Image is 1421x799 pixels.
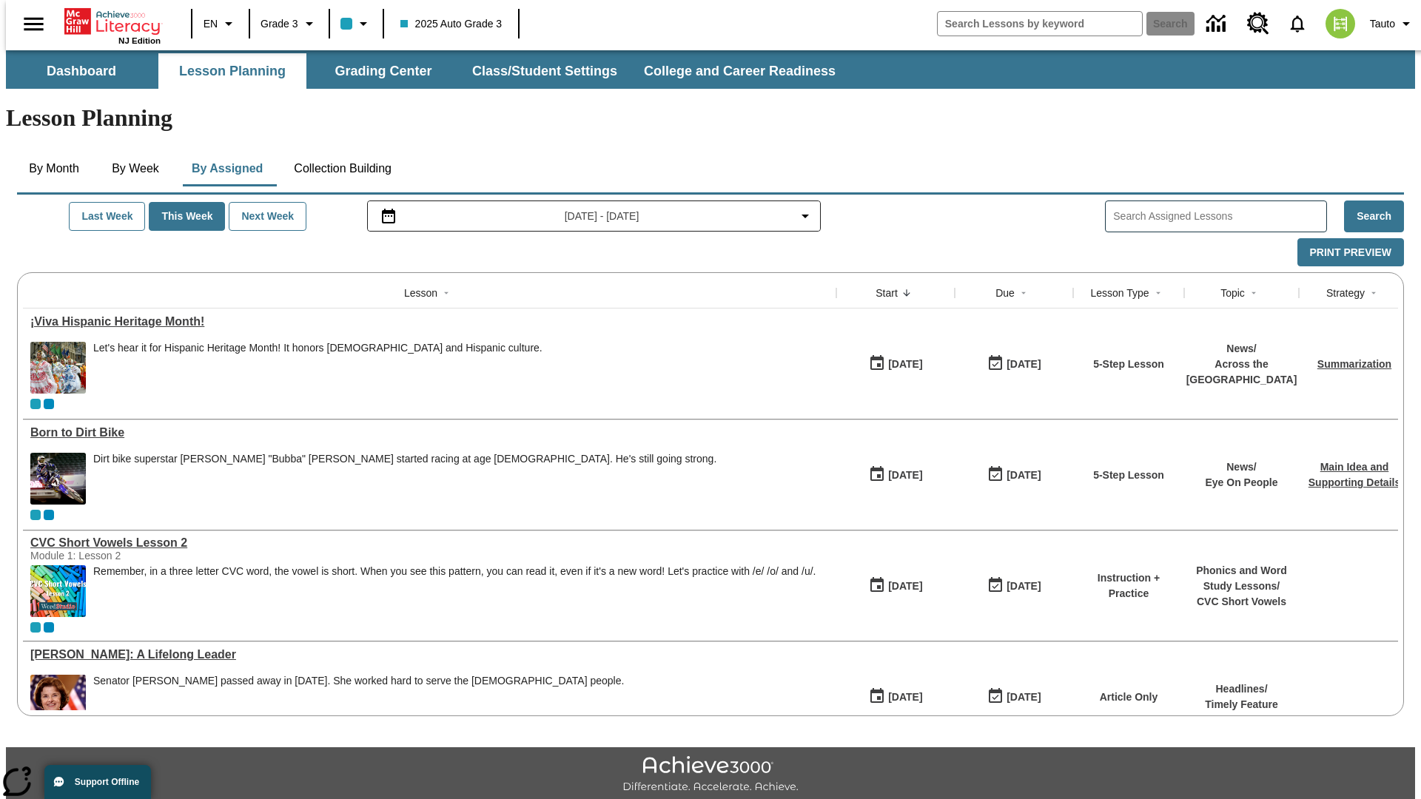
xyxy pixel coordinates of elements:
[876,286,898,300] div: Start
[93,565,816,617] div: Remember, in a three letter CVC word, the vowel is short. When you see this pattern, you can read...
[1186,341,1297,357] p: News /
[44,765,151,799] button: Support Offline
[93,453,716,505] div: Dirt bike superstar James "Bubba" Stewart started racing at age 4. He's still going strong.
[460,53,629,89] button: Class/Student Settings
[30,565,86,617] img: CVC Short Vowels Lesson 2.
[622,756,799,794] img: Achieve3000 Differentiate Accelerate Achieve
[64,7,161,36] a: Home
[30,315,829,328] div: ¡Viva Hispanic Heritage Month!
[30,536,829,550] a: CVC Short Vowels Lesson 2, Lessons
[1007,577,1041,596] div: [DATE]
[75,777,139,787] span: Support Offline
[864,350,927,378] button: 09/01/25: First time the lesson was available
[1197,4,1238,44] a: Data Center
[1093,357,1164,372] p: 5-Step Lesson
[30,510,41,520] div: Current Class
[995,286,1015,300] div: Due
[1007,466,1041,485] div: [DATE]
[404,286,437,300] div: Lesson
[1365,284,1383,302] button: Sort
[44,622,54,633] div: OL 2025 Auto Grade 4
[44,399,54,409] span: OL 2025 Auto Grade 4
[864,683,927,711] button: 09/01/25: First time the lesson was available
[982,572,1046,600] button: 09/01/25: Last day the lesson can be accessed
[309,53,457,89] button: Grading Center
[1238,4,1278,44] a: Resource Center, Will open in new tab
[437,284,455,302] button: Sort
[118,36,161,45] span: NJ Edition
[98,151,172,186] button: By Week
[282,151,403,186] button: Collection Building
[1100,690,1158,705] p: Article Only
[400,16,503,32] span: 2025 Auto Grade 3
[30,426,829,439] a: Born to Dirt Bike, Lessons
[1192,594,1291,610] p: CVC Short Vowels
[6,53,849,89] div: SubNavbar
[30,399,41,409] div: Current Class
[1093,468,1164,483] p: 5-Step Lesson
[888,466,922,485] div: [DATE]
[44,510,54,520] div: OL 2025 Auto Grade 4
[30,453,86,505] img: Motocross racer James Stewart flies through the air on his dirt bike.
[30,648,829,661] div: Dianne Feinstein: A Lifelong Leader
[30,622,41,633] div: Current Class
[17,151,91,186] button: By Month
[888,355,922,374] div: [DATE]
[1364,10,1421,37] button: Profile/Settings
[374,207,815,225] button: Select the date range menu item
[1317,4,1364,43] button: Select a new avatar
[1186,357,1297,388] p: Across the [GEOGRAPHIC_DATA]
[938,12,1142,36] input: search field
[565,209,639,224] span: [DATE] - [DATE]
[180,151,275,186] button: By Assigned
[864,461,927,489] button: 09/01/25: First time the lesson was available
[1317,358,1391,370] a: Summarization
[1015,284,1032,302] button: Sort
[12,2,56,46] button: Open side menu
[1007,688,1041,707] div: [DATE]
[796,207,814,225] svg: Collapse Date Range Filter
[30,550,252,562] div: Module 1: Lesson 2
[6,104,1415,132] h1: Lesson Planning
[1205,475,1277,490] p: Eye On People
[982,350,1046,378] button: 09/01/25: Last day the lesson can be accessed
[898,284,916,302] button: Sort
[158,53,306,89] button: Lesson Planning
[1149,284,1167,302] button: Sort
[93,675,624,726] div: Senator Dianne Feinstein passed away in September 2023. She worked hard to serve the American peo...
[229,202,306,231] button: Next Week
[93,675,624,687] div: Senator [PERSON_NAME] passed away in [DATE]. She worked hard to serve the [DEMOGRAPHIC_DATA] people.
[30,315,829,328] a: ¡Viva Hispanic Heritage Month! , Lessons
[6,50,1415,89] div: SubNavbar
[1192,563,1291,594] p: Phonics and Word Study Lessons /
[1113,206,1326,227] input: Search Assigned Lessons
[255,10,324,37] button: Grade: Grade 3, Select a grade
[30,536,829,550] div: CVC Short Vowels Lesson 2
[93,453,716,465] div: Dirt bike superstar [PERSON_NAME] "Bubba" [PERSON_NAME] started racing at age [DEMOGRAPHIC_DATA]....
[93,342,542,394] div: Let's hear it for Hispanic Heritage Month! It honors Hispanic Americans and Hispanic culture.
[93,342,542,354] div: Let's hear it for Hispanic Heritage Month! It honors [DEMOGRAPHIC_DATA] and Hispanic culture.
[864,572,927,600] button: 09/01/25: First time the lesson was available
[64,5,161,45] div: Home
[1297,238,1404,267] button: Print Preview
[335,10,378,37] button: Class color is light blue. Change class color
[1245,284,1263,302] button: Sort
[69,202,145,231] button: Last Week
[1081,570,1177,601] p: Instruction + Practice
[982,683,1046,711] button: 09/01/25: Last day the lesson can be accessed
[632,53,847,89] button: College and Career Readiness
[1326,286,1365,300] div: Strategy
[1278,4,1317,43] a: Notifications
[1344,200,1404,232] button: Search
[1205,459,1277,475] p: News /
[1090,286,1149,300] div: Lesson Type
[1205,681,1278,697] p: Headlines /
